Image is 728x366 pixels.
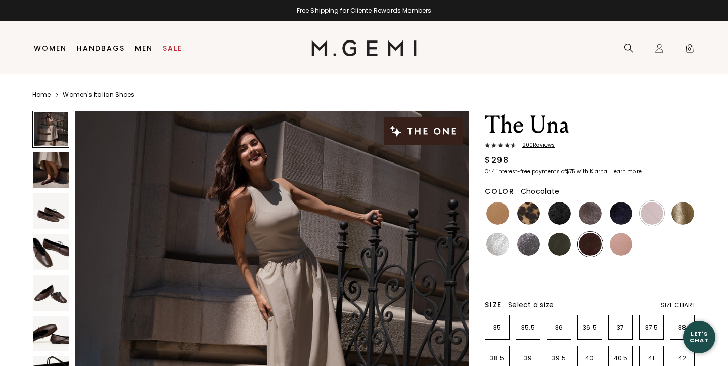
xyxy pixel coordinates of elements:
[486,233,509,256] img: Silver
[486,264,509,287] img: Navy
[610,169,642,175] a: Learn more
[577,168,610,175] klarna-placement-style-body: with Klarna
[610,233,632,256] img: Antique Rose
[486,202,509,225] img: Light Tan
[640,354,663,362] p: 41
[32,91,51,99] a: Home
[33,275,69,311] img: The Una
[548,233,571,256] img: Military
[609,323,632,332] p: 37
[683,331,715,343] div: Let's Chat
[661,301,696,309] div: Size Chart
[578,354,602,362] p: 40
[516,323,540,332] p: 35.5
[547,354,571,362] p: 39.5
[611,168,642,175] klarna-placement-style-cta: Learn more
[33,316,69,352] img: The Una
[578,323,602,332] p: 36.5
[671,202,694,225] img: Gold
[516,142,555,148] span: 200 Review s
[33,234,69,270] img: The Una
[566,168,575,175] klarna-placement-style-amount: $75
[77,44,125,52] a: Handbags
[517,202,540,225] img: Leopard Print
[521,186,559,196] span: Chocolate
[485,142,696,150] a: 200Reviews
[163,44,183,52] a: Sale
[485,168,566,175] klarna-placement-style-body: Or 4 interest-free payments of
[135,44,153,52] a: Men
[517,233,540,256] img: Gunmetal
[311,40,417,56] img: M.Gemi
[640,323,663,332] p: 37.5
[33,193,69,229] img: The Una
[670,323,694,332] p: 38
[641,233,663,256] img: Ecru
[485,154,509,167] div: $298
[548,202,571,225] img: Black
[508,300,554,310] span: Select a size
[516,354,540,362] p: 39
[579,233,602,256] img: Chocolate
[485,187,515,195] h2: Color
[485,111,696,139] h1: The Una
[579,202,602,225] img: Cocoa
[610,202,632,225] img: Midnight Blue
[670,354,694,362] p: 42
[641,202,663,225] img: Burgundy
[685,45,695,55] span: 0
[671,233,694,256] img: Ballerina Pink
[609,354,632,362] p: 40.5
[547,323,571,332] p: 36
[485,354,509,362] p: 38.5
[485,301,502,309] h2: Size
[63,91,134,99] a: Women's Italian Shoes
[33,152,69,188] img: The Una
[485,323,509,332] p: 35
[384,117,463,145] img: The One tag
[34,44,67,52] a: Women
